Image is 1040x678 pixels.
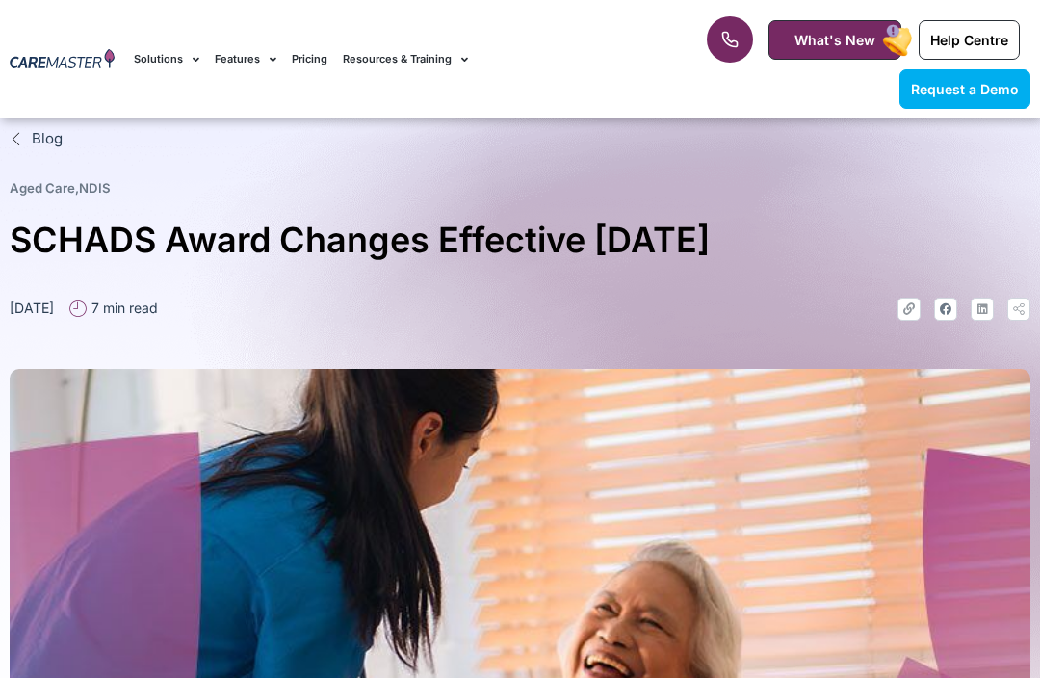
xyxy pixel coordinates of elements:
[27,128,63,150] span: Blog
[899,69,1030,109] a: Request a Demo
[919,20,1020,60] a: Help Centre
[10,300,54,316] time: [DATE]
[134,27,199,91] a: Solutions
[79,180,111,196] a: NDIS
[911,81,1019,97] span: Request a Demo
[930,32,1008,48] span: Help Centre
[10,212,1030,269] h1: SCHADS Award Changes Effective [DATE]
[10,128,1030,150] a: Blog
[768,20,901,60] a: What's New
[10,48,115,71] img: CareMaster Logo
[134,27,663,91] nav: Menu
[87,298,158,318] span: 7 min read
[10,180,75,196] a: Aged Care
[343,27,468,91] a: Resources & Training
[794,32,875,48] span: What's New
[10,180,111,196] span: ,
[292,27,327,91] a: Pricing
[215,27,276,91] a: Features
